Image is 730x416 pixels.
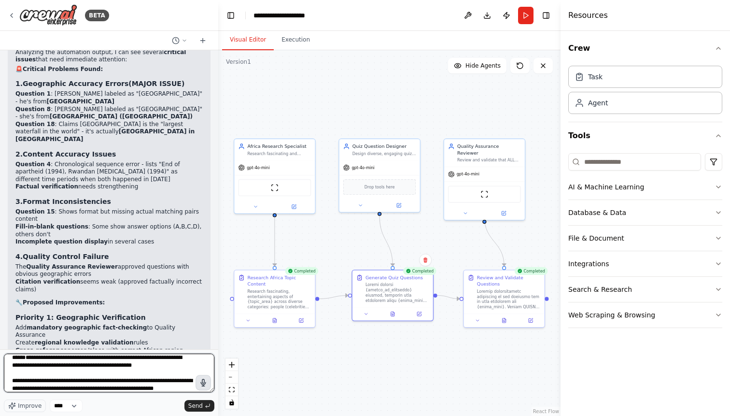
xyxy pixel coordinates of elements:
li: : [PERSON_NAME] labeled as "[GEOGRAPHIC_DATA]" - he's from [15,90,203,105]
div: Design diverse, engaging quiz questions about {topic_area} using multiple formats: MCQ (with 3 pl... [352,151,416,156]
div: Completed [285,267,318,275]
button: Open in side panel [380,201,417,209]
button: Improve [4,400,46,412]
strong: Incomplete question display [15,238,108,245]
a: React Flow attribution [533,409,559,414]
strong: Question 4 [15,161,51,168]
g: Edge from e2d4ca2f-377b-4607-9709-a8e5286edff7 to 87765bce-1455-48a7-b478-295c2c7e6939 [319,292,348,302]
li: seems weak (approved factually incorrect claims) [15,278,203,293]
div: Tools [568,149,722,336]
button: Tools [568,122,722,149]
button: Delete node [419,254,432,266]
button: Open in side panel [485,209,522,217]
g: Edge from b7228bcd-447d-4890-8882-13dba2977cd2 to 62f85fc9-8288-4092-a320-0543d6a9e9ac [481,217,507,266]
strong: critical issues [15,49,186,63]
div: BETA [85,10,109,21]
div: Loremip dolorsitametc adipiscing el sed doeiusmo tem in utla etdolorem ali {enima_mini}. Veniam Q... [477,289,541,310]
button: Open in side panel [290,316,312,324]
div: Loremi dolorsi {ametco_ad_elitseddo} eiusmod, temporin utla etdolorem aliqu {enima_mini} venia qu... [365,282,429,303]
button: Search & Research [568,277,722,302]
strong: Geographic Accuracy Errors [23,80,128,87]
div: Review and Validate Questions [477,274,541,287]
li: Add to Quality Assurance [15,324,203,339]
div: Database & Data [568,208,626,217]
strong: Question 1 [15,90,51,97]
button: Start a new chat [195,35,211,46]
button: fit view [225,384,238,396]
span: Hide Agents [465,62,501,70]
button: Open in side panel [275,203,312,211]
strong: Proposed Improvements: [23,299,105,306]
div: Research Africa Topic Content [248,274,311,287]
g: Edge from 26cdbe71-1f94-4acf-91ba-02d100cdd8ae to e2d4ca2f-377b-4607-9709-a8e5286edff7 [271,217,278,266]
img: Logo [19,4,77,26]
strong: Quality Control Failure [23,253,109,260]
nav: breadcrumb [253,11,323,20]
button: Crew [568,35,722,62]
div: Web Scraping & Browsing [568,310,655,320]
div: CompletedResearch Africa Topic ContentResearch fascinating, entertaining aspects of {topic_area} ... [234,270,316,328]
li: The approved questions with obvious geographic errors [15,263,203,278]
li: : Shows format but missing actual matching pairs content [15,208,203,223]
button: Hide right sidebar [539,9,553,22]
div: CompletedReview and Validate QuestionsLoremip dolorsitametc adipiscing el sed doeiusmo tem in utl... [463,270,545,328]
strong: Cross-reference [15,347,68,354]
button: Hide Agents [448,58,506,73]
button: toggle interactivity [225,396,238,409]
button: File & Document [568,226,722,251]
button: Hide left sidebar [224,9,238,22]
p: Analyzing the automation output, I can see several that need immediate attention: [15,49,203,64]
div: Version 1 [226,58,251,66]
div: File & Document [568,233,624,243]
li: Create rules [15,339,203,347]
div: Research fascinating and diverse aspects of {topic_area} covering people, places, food, fashion, ... [248,151,311,156]
button: Database & Data [568,200,722,225]
strong: mandatory geographic fact-checking [27,324,147,331]
span: gpt-4o-mini [351,165,374,171]
button: View output [261,316,288,324]
strong: Question 8 [15,106,51,113]
button: Send [184,400,214,412]
div: Research fascinating, entertaining aspects of {topic_area} across diverse categories: people (cel... [248,289,311,310]
li: : Chronological sequence error - lists "End of apartheid (1994), Rwandan [MEDICAL_DATA] (1994)" a... [15,161,203,184]
button: Open in side panel [408,310,431,318]
span: Send [188,402,203,410]
div: Quality Assurance ReviewerReview and validate that ALL {number_of_questions} quiz questions about... [444,139,526,221]
div: Quiz Question DesignerDesign diverse, engaging quiz questions about {topic_area} using multiple f... [338,139,421,213]
div: Africa Research SpecialistResearch fascinating and diverse aspects of {topic_area} covering peopl... [234,139,316,214]
div: Crew [568,62,722,122]
h2: 🚨 [15,66,203,73]
strong: Critical Problems Found: [23,66,103,72]
h2: 🔧 [15,299,203,307]
li: : Some show answer options (A,B,C,D), others don't [15,223,203,238]
li: : Claims [GEOGRAPHIC_DATA] is the "largest waterfall in the world" - it's actually [15,121,203,143]
div: Africa Research Specialist [248,143,311,150]
div: Generate Quiz Questions [365,274,423,281]
img: ScrapeWebsiteTool [480,190,488,198]
li: needs strengthening [15,183,203,191]
strong: [GEOGRAPHIC_DATA] in [GEOGRAPHIC_DATA] [15,128,195,143]
div: Agent [588,98,608,108]
strong: Content Accuracy Issues [23,150,116,158]
div: CompletedGenerate Quiz QuestionsLoremi dolorsi {ametco_ad_elitseddo} eiusmod, temporin utla etdol... [351,270,434,321]
span: gpt-4o-mini [247,165,269,171]
button: Open in side panel [519,316,542,324]
button: Visual Editor [222,30,274,50]
strong: Factual verification [15,183,78,190]
button: AI & Machine Learning [568,174,722,200]
strong: Priority 1: Geographic Verification [15,314,146,321]
button: zoom out [225,371,238,384]
h3: 2. [15,149,203,159]
g: Edge from b86834b4-74b7-43b1-89b9-e48231a6f1f0 to 87765bce-1455-48a7-b478-295c2c7e6939 [376,216,396,266]
h3: 1. (MAJOR ISSUE) [15,79,203,88]
div: Completed [515,267,548,275]
div: Task [588,72,603,82]
li: person/place with correct African region [15,347,203,355]
button: View output [379,310,407,318]
button: Execution [274,30,318,50]
h3: 4. [15,252,203,261]
button: zoom in [225,359,238,371]
span: gpt-4o-mini [457,172,479,177]
button: View output [490,316,518,324]
g: Edge from 87765bce-1455-48a7-b478-295c2c7e6939 to 62f85fc9-8288-4092-a320-0543d6a9e9ac [437,292,460,302]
